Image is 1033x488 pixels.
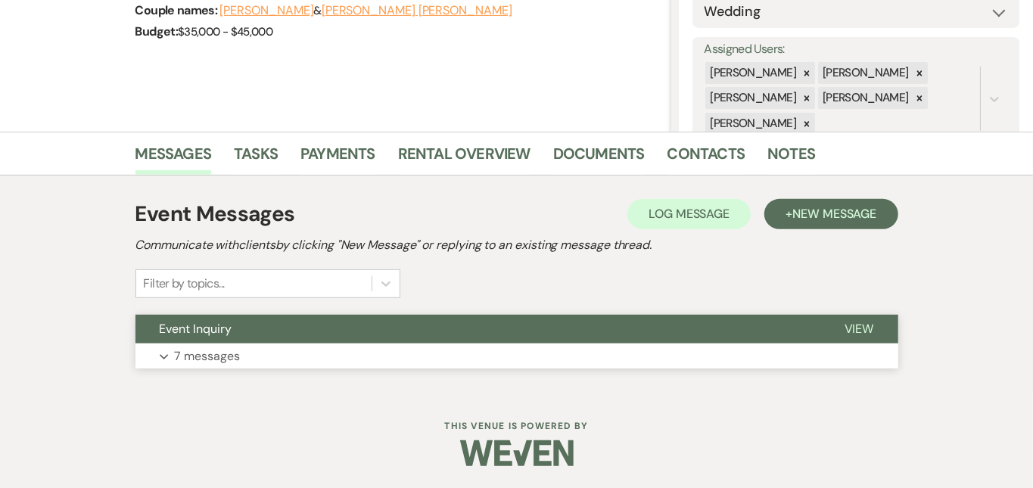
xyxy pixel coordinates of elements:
h2: Communicate with clients by clicking "New Message" or replying to an existing message thread. [135,236,898,254]
button: +New Message [764,199,898,229]
a: Rental Overview [398,141,531,175]
label: Assigned Users: [704,39,1008,61]
span: Couple names: [135,2,220,18]
span: $35,000 - $45,000 [178,24,272,39]
a: Contacts [667,141,745,175]
h1: Event Messages [135,198,295,230]
button: Event Inquiry [135,315,820,343]
div: [PERSON_NAME] [818,62,911,84]
div: [PERSON_NAME] [705,87,798,109]
button: 7 messages [135,343,898,369]
span: View [845,321,874,337]
img: Weven Logo [460,427,574,480]
a: Notes [767,141,815,175]
a: Payments [300,141,375,175]
a: Messages [135,141,212,175]
span: & [220,3,512,18]
a: Tasks [234,141,278,175]
a: Documents [553,141,645,175]
button: [PERSON_NAME] [PERSON_NAME] [322,5,512,17]
p: 7 messages [175,347,241,366]
div: [PERSON_NAME] [705,113,798,135]
div: Filter by topics... [144,275,225,293]
span: New Message [792,206,876,222]
div: [PERSON_NAME] [705,62,798,84]
span: Log Message [649,206,730,222]
div: [PERSON_NAME] [818,87,911,109]
button: View [820,315,898,343]
span: Event Inquiry [160,321,232,337]
button: Log Message [627,199,751,229]
span: Budget: [135,23,179,39]
button: [PERSON_NAME] [220,5,314,17]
